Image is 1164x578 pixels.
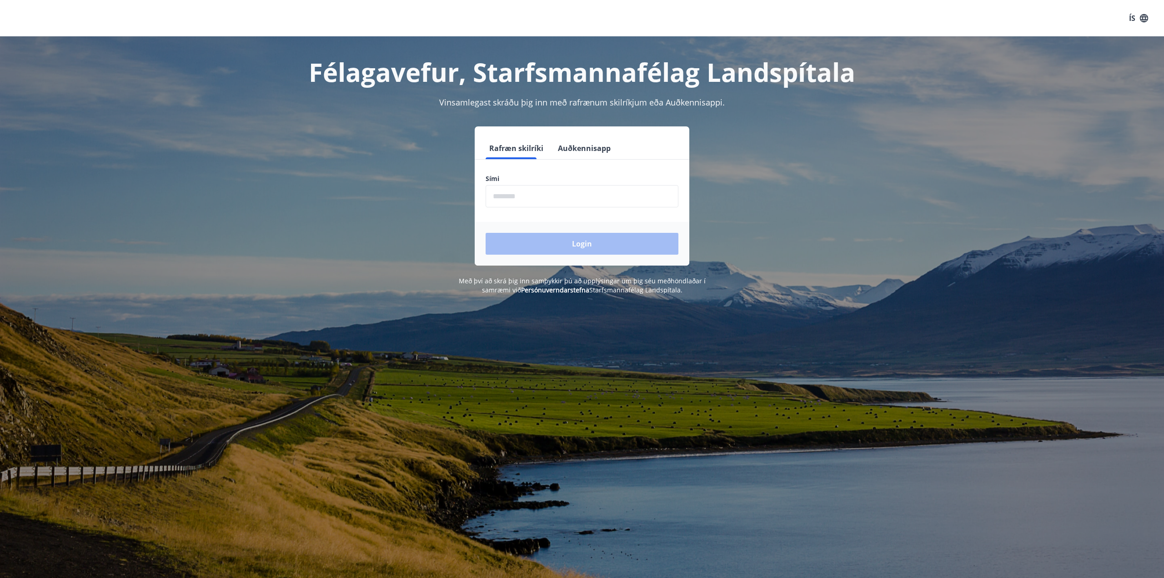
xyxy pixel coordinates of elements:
button: Auðkennisapp [554,137,614,159]
a: Persónuverndarstefna [521,286,589,294]
button: Rafræn skilríki [486,137,547,159]
button: ÍS [1124,10,1153,26]
label: Sími [486,174,678,183]
span: Vinsamlegast skráðu þig inn með rafrænum skilríkjum eða Auðkennisappi. [439,97,725,108]
h1: Félagavefur, Starfsmannafélag Landspítala [266,55,898,89]
span: Með því að skrá þig inn samþykkir þú að upplýsingar um þig séu meðhöndlaðar í samræmi við Starfsm... [459,276,706,294]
